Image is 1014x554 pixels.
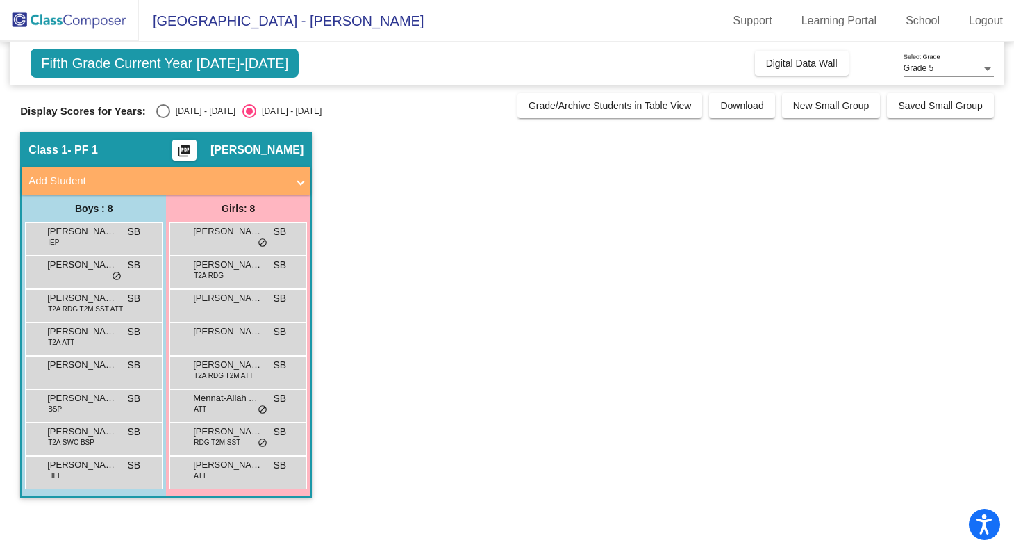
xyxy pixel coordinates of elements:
span: Display Scores for Years: [20,105,146,117]
span: Download [720,100,763,111]
span: BSP [48,404,62,414]
span: [PERSON_NAME] [47,225,117,238]
span: Grade 5 [904,63,933,73]
span: T2A RDG T2M SST ATT [48,304,123,314]
a: Support [722,10,783,32]
button: Saved Small Group [887,93,993,118]
mat-radio-group: Select an option [156,104,322,118]
span: Digital Data Wall [766,58,838,69]
span: SB [128,391,141,406]
span: IEP [48,237,59,247]
div: [DATE] - [DATE] [256,105,322,117]
a: Logout [958,10,1014,32]
div: Boys : 8 [22,195,166,222]
button: Grade/Archive Students in Table View [517,93,703,118]
span: SB [274,358,287,373]
a: Learning Portal [790,10,888,32]
button: Digital Data Wall [755,51,849,76]
span: [PERSON_NAME] [193,291,263,305]
span: SB [128,225,141,239]
span: do_not_disturb_alt [112,271,122,282]
span: [GEOGRAPHIC_DATA] - [PERSON_NAME] [139,10,424,32]
span: [PERSON_NAME] [210,143,304,157]
span: [PERSON_NAME] [47,358,117,372]
span: ATT [194,471,206,481]
span: T2A ATT [48,337,74,348]
button: New Small Group [782,93,881,118]
span: [PERSON_NAME] [47,291,117,305]
span: HLT [48,471,60,481]
span: SB [274,225,287,239]
span: Grade/Archive Students in Table View [529,100,692,111]
span: [PERSON_NAME] [PERSON_NAME] [47,325,117,339]
span: SB [128,291,141,306]
span: SB [274,258,287,272]
span: Saved Small Group [898,100,982,111]
span: New Small Group [793,100,870,111]
span: - PF 1 [67,143,98,157]
span: [PERSON_NAME] [193,458,263,472]
span: SB [274,325,287,339]
span: [PERSON_NAME] [193,425,263,439]
span: [PERSON_NAME] [193,325,263,339]
span: do_not_disturb_alt [258,405,267,416]
span: Mennat-Allah Alarthy [193,391,263,405]
span: T2A SWC BSP [48,437,94,448]
span: RDG T2M SST [194,437,240,448]
span: T2A RDG T2M ATT [194,370,253,381]
span: Fifth Grade Current Year [DATE]-[DATE] [31,49,299,78]
span: [PERSON_NAME] [47,425,117,439]
span: [PERSON_NAME] [47,458,117,472]
span: SB [274,458,287,473]
span: T2A RDG [194,270,224,281]
span: SB [128,425,141,439]
span: SB [128,458,141,473]
span: [PERSON_NAME] [193,258,263,272]
span: SB [128,358,141,373]
div: Girls: 8 [166,195,310,222]
span: [PERSON_NAME] [47,258,117,272]
a: School [895,10,951,32]
span: Class 1 [28,143,67,157]
mat-panel-title: Add Student [28,173,287,189]
mat-expansion-panel-header: Add Student [22,167,310,195]
span: SB [128,325,141,339]
span: ATT [194,404,206,414]
span: SB [128,258,141,272]
div: [DATE] - [DATE] [170,105,235,117]
span: do_not_disturb_alt [258,238,267,249]
button: Download [709,93,774,118]
button: Print Students Details [172,140,197,161]
span: [PERSON_NAME] [193,358,263,372]
mat-icon: picture_as_pdf [176,144,192,163]
span: SB [274,291,287,306]
span: [PERSON_NAME] [193,225,263,238]
span: [PERSON_NAME] [47,391,117,405]
span: do_not_disturb_alt [258,438,267,449]
span: SB [274,391,287,406]
span: SB [274,425,287,439]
